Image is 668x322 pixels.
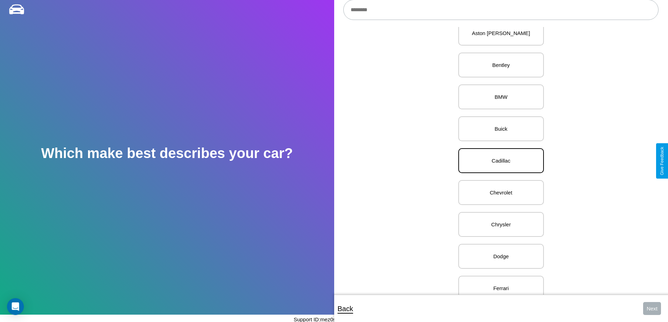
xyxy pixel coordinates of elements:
p: Buick [466,124,536,133]
p: Dodge [466,252,536,261]
p: Chevrolet [466,188,536,197]
p: Bentley [466,60,536,70]
div: Open Intercom Messenger [7,298,24,315]
button: Next [643,302,661,315]
p: Cadillac [466,156,536,165]
p: Aston [PERSON_NAME] [466,28,536,38]
p: Ferrari [466,283,536,293]
p: BMW [466,92,536,102]
h2: Which make best describes your car? [41,145,293,161]
div: Give Feedback [660,147,664,175]
p: Back [338,302,353,315]
p: Chrysler [466,220,536,229]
